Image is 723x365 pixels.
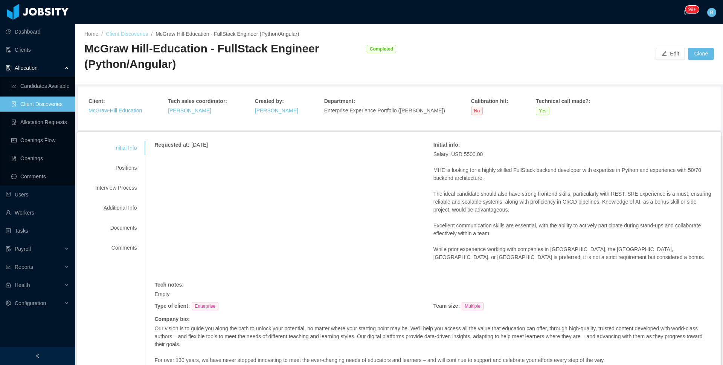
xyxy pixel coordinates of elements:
[6,223,69,238] a: icon: profileTasks
[84,31,98,37] a: Home
[88,107,142,113] a: McGraw-Hill Education
[15,65,38,71] span: Allocation
[6,65,11,71] i: icon: solution
[6,301,11,306] i: icon: setting
[433,150,712,158] p: Salary: USD 5500.00
[11,133,69,148] a: icon: idcardOpenings Flow
[86,161,146,175] div: Positions
[6,42,69,57] a: icon: auditClients
[86,241,146,255] div: Comments
[536,107,549,115] span: Yes
[168,98,227,104] strong: Tech sales coordinator :
[15,264,33,270] span: Reports
[536,98,590,104] strong: Technical call made? :
[11,169,69,184] a: icon: messageComments
[656,48,685,60] button: icon: editEdit
[433,142,460,148] strong: Initial info :
[154,325,708,348] p: Our vision is to guide you along the path to unlock your potential, no matter where your starting...
[255,107,298,113] a: [PERSON_NAME]
[462,302,483,310] span: Multiple
[685,6,699,13] sup: 245
[168,107,211,113] a: [PERSON_NAME]
[433,245,712,261] p: While prior experience working with companies in [GEOGRAPHIC_DATA], the [GEOGRAPHIC_DATA], [GEOGR...
[86,201,146,215] div: Additional Info
[86,181,146,195] div: Interview Process
[433,190,712,214] p: The ideal candidate should also have strong frontend skills, particularly with REST. SRE experien...
[154,303,190,309] strong: Type of client :
[11,151,69,166] a: icon: file-textOpenings
[106,31,148,37] a: Client Discoveries
[192,302,218,310] span: Enterprise
[84,41,363,72] div: McGraw Hill-Education - FullStack Engineer (Python/Angular)
[86,221,146,235] div: Documents
[710,8,713,17] span: B
[154,291,169,297] span: Empty
[683,9,688,15] i: icon: bell
[324,98,355,104] strong: Department :
[154,282,184,288] strong: Tech notes :
[15,282,30,288] span: Health
[433,303,460,309] strong: Team size :
[324,107,445,113] span: Enterprise Experience Portfolio ([PERSON_NAME])
[255,98,284,104] strong: Created by :
[15,300,46,306] span: Configuration
[6,264,11,270] i: icon: line-chart
[156,31,299,37] span: McGraw Hill-Education - FullStack Engineer (Python/Angular)
[151,31,153,37] span: /
[433,166,712,182] p: MHE is looking for a highly skilled FullStack backend developer with expertise in Python and expe...
[154,356,708,364] p: For over 130 years, we have never stopped innovating to meet the ever-changing needs of educators...
[11,78,69,94] a: icon: line-chartCandidates Available
[101,31,103,37] span: /
[471,98,508,104] strong: Calibration hit :
[6,24,69,39] a: icon: pie-chartDashboard
[154,142,189,148] strong: Requested at :
[471,107,483,115] span: No
[11,115,69,130] a: icon: file-doneAllocation Requests
[11,97,69,112] a: icon: file-searchClient Discoveries
[6,246,11,252] i: icon: file-protect
[688,48,714,60] button: Clone
[15,246,31,252] span: Payroll
[6,205,69,220] a: icon: userWorkers
[88,98,105,104] strong: Client :
[367,45,396,53] span: Completed
[86,141,146,155] div: Initial Info
[6,187,69,202] a: icon: robotUsers
[433,222,712,238] p: Excellent communication skills are essential, with the ability to actively participate during sta...
[191,142,208,148] span: [DATE]
[154,316,189,322] strong: Company bio :
[6,282,11,288] i: icon: medicine-box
